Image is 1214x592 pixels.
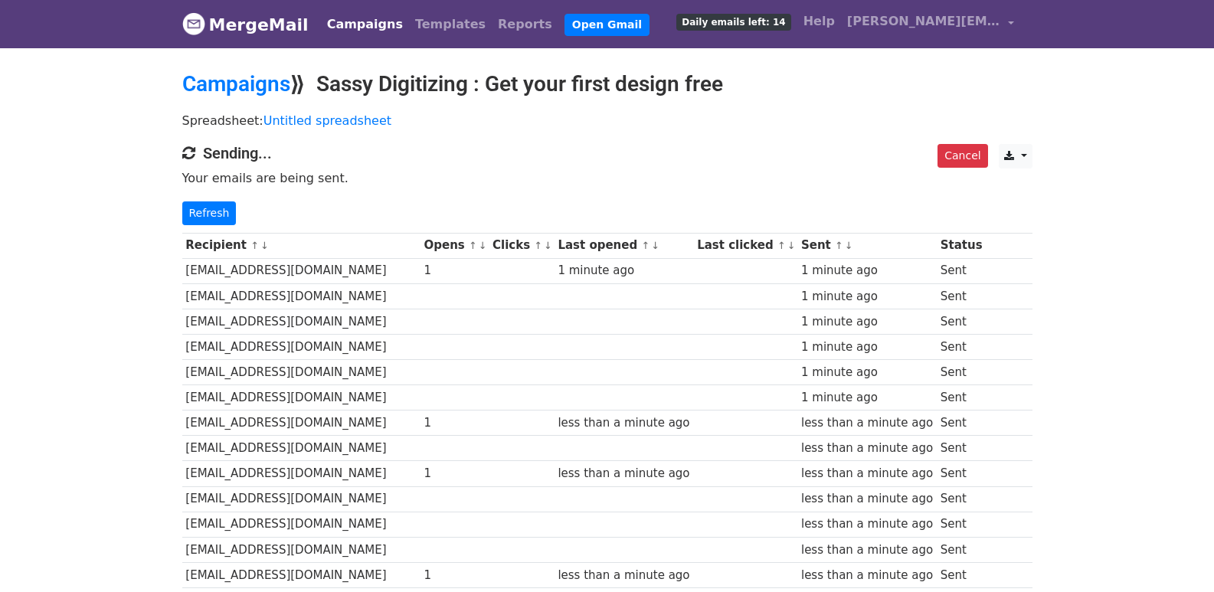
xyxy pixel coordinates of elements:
[182,461,420,486] td: [EMAIL_ADDRESS][DOMAIN_NAME]
[841,6,1020,42] a: [PERSON_NAME][EMAIL_ADDRESS][DOMAIN_NAME]
[651,240,659,251] a: ↓
[182,360,420,385] td: [EMAIL_ADDRESS][DOMAIN_NAME]
[937,562,986,587] td: Sent
[534,240,542,251] a: ↑
[676,14,790,31] span: Daily emails left: 14
[182,71,1032,97] h2: ⟫ Sassy Digitizing : Get your first design free
[641,240,650,251] a: ↑
[489,233,554,258] th: Clicks
[544,240,552,251] a: ↓
[801,262,933,280] div: 1 minute ago
[777,240,786,251] a: ↑
[182,410,420,436] td: [EMAIL_ADDRESS][DOMAIN_NAME]
[693,233,797,258] th: Last clicked
[937,144,987,168] a: Cancel
[409,9,492,40] a: Templates
[937,233,986,258] th: Status
[479,240,487,251] a: ↓
[801,567,933,584] div: less than a minute ago
[937,309,986,334] td: Sent
[469,240,477,251] a: ↑
[937,283,986,309] td: Sent
[937,436,986,461] td: Sent
[424,414,485,432] div: 1
[801,440,933,457] div: less than a minute ago
[801,515,933,533] div: less than a minute ago
[801,288,933,306] div: 1 minute ago
[182,144,1032,162] h4: Sending...
[555,233,694,258] th: Last opened
[182,436,420,461] td: [EMAIL_ADDRESS][DOMAIN_NAME]
[263,113,391,128] a: Untitled spreadsheet
[937,334,986,359] td: Sent
[182,113,1032,129] p: Spreadsheet:
[797,233,937,258] th: Sent
[182,334,420,359] td: [EMAIL_ADDRESS][DOMAIN_NAME]
[937,512,986,537] td: Sent
[801,389,933,407] div: 1 minute ago
[787,240,796,251] a: ↓
[937,486,986,512] td: Sent
[845,240,853,251] a: ↓
[847,12,1000,31] span: [PERSON_NAME][EMAIL_ADDRESS][DOMAIN_NAME]
[250,240,259,251] a: ↑
[937,461,986,486] td: Sent
[670,6,797,37] a: Daily emails left: 14
[182,258,420,283] td: [EMAIL_ADDRESS][DOMAIN_NAME]
[182,309,420,334] td: [EMAIL_ADDRESS][DOMAIN_NAME]
[182,385,420,410] td: [EMAIL_ADDRESS][DOMAIN_NAME]
[937,258,986,283] td: Sent
[801,364,933,381] div: 1 minute ago
[1137,518,1214,592] iframe: Chat Widget
[182,283,420,309] td: [EMAIL_ADDRESS][DOMAIN_NAME]
[801,313,933,331] div: 1 minute ago
[937,537,986,562] td: Sent
[182,562,420,587] td: [EMAIL_ADDRESS][DOMAIN_NAME]
[564,14,650,36] a: Open Gmail
[801,414,933,432] div: less than a minute ago
[182,512,420,537] td: [EMAIL_ADDRESS][DOMAIN_NAME]
[182,201,237,225] a: Refresh
[424,465,485,482] div: 1
[558,262,689,280] div: 1 minute ago
[937,410,986,436] td: Sent
[558,567,689,584] div: less than a minute ago
[182,12,205,35] img: MergeMail logo
[182,233,420,258] th: Recipient
[182,486,420,512] td: [EMAIL_ADDRESS][DOMAIN_NAME]
[801,465,933,482] div: less than a minute ago
[492,9,558,40] a: Reports
[182,537,420,562] td: [EMAIL_ADDRESS][DOMAIN_NAME]
[801,541,933,559] div: less than a minute ago
[835,240,843,251] a: ↑
[424,262,485,280] div: 1
[182,71,290,96] a: Campaigns
[182,170,1032,186] p: Your emails are being sent.
[182,8,309,41] a: MergeMail
[424,567,485,584] div: 1
[420,233,489,258] th: Opens
[801,339,933,356] div: 1 minute ago
[321,9,409,40] a: Campaigns
[937,360,986,385] td: Sent
[801,490,933,508] div: less than a minute ago
[937,385,986,410] td: Sent
[260,240,269,251] a: ↓
[797,6,841,37] a: Help
[558,414,689,432] div: less than a minute ago
[558,465,689,482] div: less than a minute ago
